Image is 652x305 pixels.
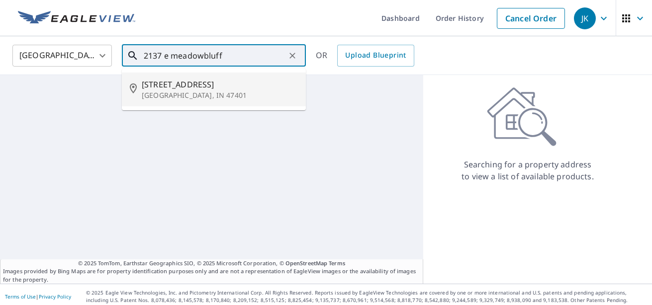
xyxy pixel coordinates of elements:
p: [GEOGRAPHIC_DATA], IN 47401 [142,90,298,100]
span: Upload Blueprint [345,49,406,62]
button: Clear [285,49,299,63]
span: [STREET_ADDRESS] [142,78,298,90]
div: [GEOGRAPHIC_DATA] [12,42,112,70]
div: JK [574,7,596,29]
a: Upload Blueprint [337,45,414,67]
a: Privacy Policy [39,293,71,300]
p: © 2025 Eagle View Technologies, Inc. and Pictometry International Corp. All Rights Reserved. Repo... [86,289,647,304]
p: | [5,294,71,300]
a: Terms of Use [5,293,36,300]
p: Searching for a property address to view a list of available products. [461,158,594,182]
span: © 2025 TomTom, Earthstar Geographics SIO, © 2025 Microsoft Corporation, © [78,259,345,268]
a: Terms [329,259,345,267]
a: OpenStreetMap [285,259,327,267]
img: EV Logo [18,11,135,26]
a: Cancel Order [497,8,565,29]
input: Search by address or latitude-longitude [144,42,285,70]
div: OR [316,45,414,67]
